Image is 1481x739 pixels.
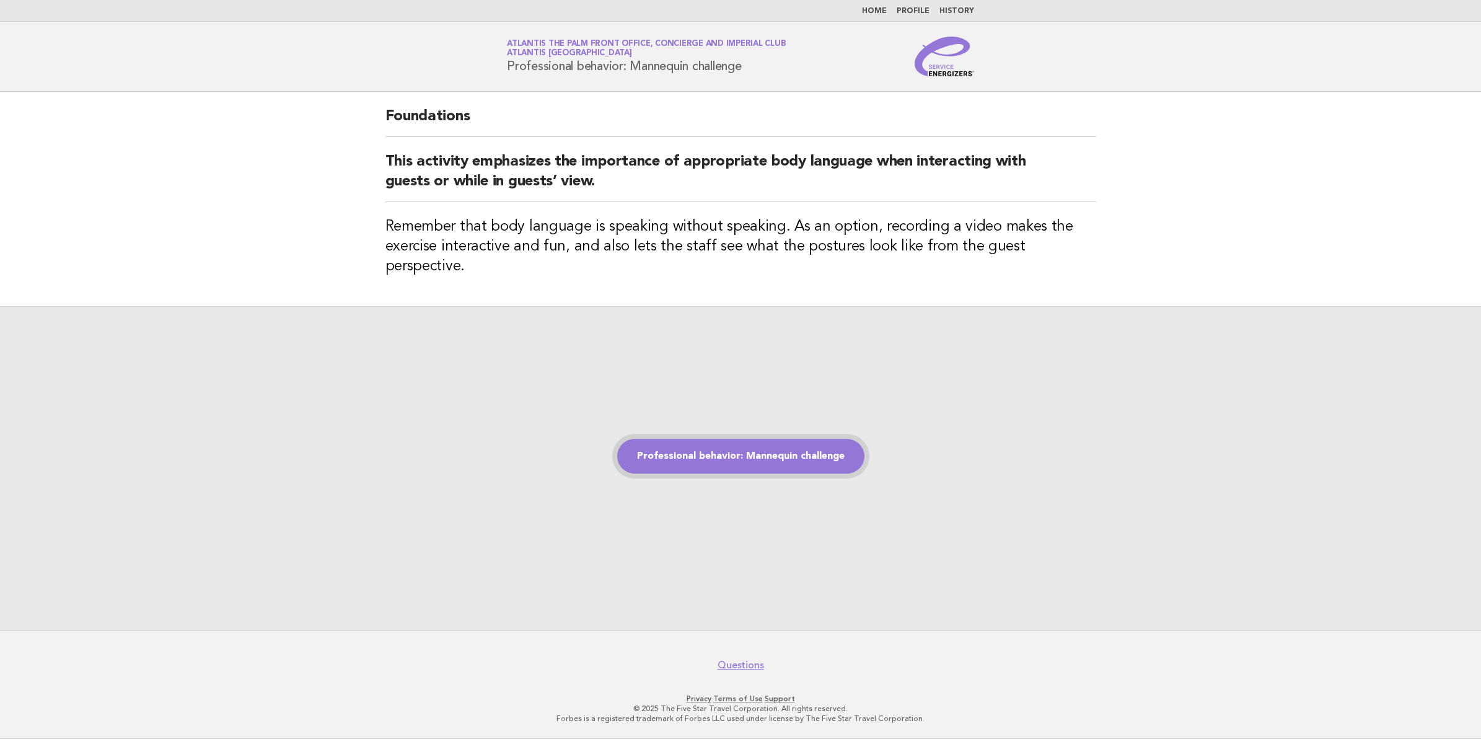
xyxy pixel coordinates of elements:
[862,7,887,15] a: Home
[507,50,632,58] span: Atlantis [GEOGRAPHIC_DATA]
[385,217,1096,277] h3: Remember that body language is speaking without speaking. As an option, recording a video makes t...
[939,7,974,15] a: History
[385,152,1096,202] h2: This activity emphasizes the importance of appropriate body language when interacting with guests...
[507,40,786,73] h1: Professional behavior: Mannequin challenge
[718,659,764,671] a: Questions
[617,439,864,474] a: Professional behavior: Mannequin challenge
[507,40,786,57] a: Atlantis The Palm Front Office, Concierge and Imperial ClubAtlantis [GEOGRAPHIC_DATA]
[897,7,929,15] a: Profile
[687,694,711,703] a: Privacy
[915,37,974,76] img: Service Energizers
[385,107,1096,137] h2: Foundations
[361,714,1120,724] p: Forbes is a registered trademark of Forbes LLC used under license by The Five Star Travel Corpora...
[361,704,1120,714] p: © 2025 The Five Star Travel Corporation. All rights reserved.
[361,694,1120,704] p: · ·
[765,694,795,703] a: Support
[713,694,763,703] a: Terms of Use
